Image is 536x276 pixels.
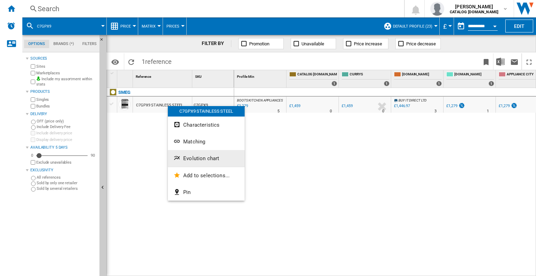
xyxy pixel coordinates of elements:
div: C7GPX9 STAINLESS STEEL [168,106,245,117]
button: Evolution chart [168,150,245,167]
button: Pin... [168,184,245,201]
button: Characteristics [168,117,245,133]
span: Add to selections... [183,172,230,179]
span: Pin [183,189,191,195]
button: Add to selections... [168,167,245,184]
span: Characteristics [183,122,219,128]
button: Matching [168,133,245,150]
span: Evolution chart [183,155,219,162]
span: Matching [183,139,205,145]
